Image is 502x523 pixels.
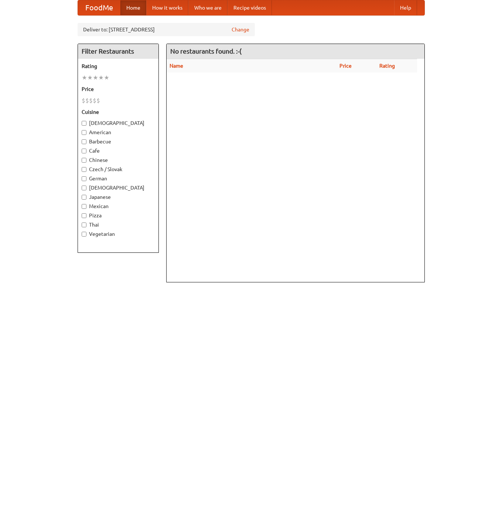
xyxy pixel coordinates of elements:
[78,0,120,15] a: FoodMe
[82,158,86,163] input: Chinese
[82,186,86,190] input: [DEMOGRAPHIC_DATA]
[82,212,155,219] label: Pizza
[82,147,155,154] label: Cafe
[146,0,188,15] a: How it works
[379,63,395,69] a: Rating
[85,96,89,105] li: $
[120,0,146,15] a: Home
[82,85,155,93] h5: Price
[78,23,255,36] div: Deliver to: [STREET_ADDRESS]
[82,167,86,172] input: Czech / Slovak
[82,149,86,153] input: Cafe
[170,48,242,55] ng-pluralize: No restaurants found. :-(
[87,74,93,82] li: ★
[82,184,155,191] label: [DEMOGRAPHIC_DATA]
[82,176,86,181] input: German
[82,130,86,135] input: American
[82,62,155,70] h5: Rating
[339,63,352,69] a: Price
[82,203,155,210] label: Mexican
[78,44,158,59] h4: Filter Restaurants
[82,221,155,228] label: Thai
[82,193,155,201] label: Japanese
[82,139,86,144] input: Barbecue
[82,74,87,82] li: ★
[394,0,417,15] a: Help
[228,0,272,15] a: Recipe videos
[82,204,86,209] input: Mexican
[82,129,155,136] label: American
[82,119,155,127] label: [DEMOGRAPHIC_DATA]
[89,96,93,105] li: $
[232,26,249,33] a: Change
[170,63,183,69] a: Name
[82,121,86,126] input: [DEMOGRAPHIC_DATA]
[82,156,155,164] label: Chinese
[82,175,155,182] label: German
[93,74,98,82] li: ★
[98,74,104,82] li: ★
[82,166,155,173] label: Czech / Slovak
[82,230,155,238] label: Vegetarian
[93,96,96,105] li: $
[82,108,155,116] h5: Cuisine
[82,96,85,105] li: $
[82,223,86,227] input: Thai
[82,138,155,145] label: Barbecue
[82,232,86,237] input: Vegetarian
[82,213,86,218] input: Pizza
[82,195,86,200] input: Japanese
[188,0,228,15] a: Who we are
[96,96,100,105] li: $
[104,74,109,82] li: ★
